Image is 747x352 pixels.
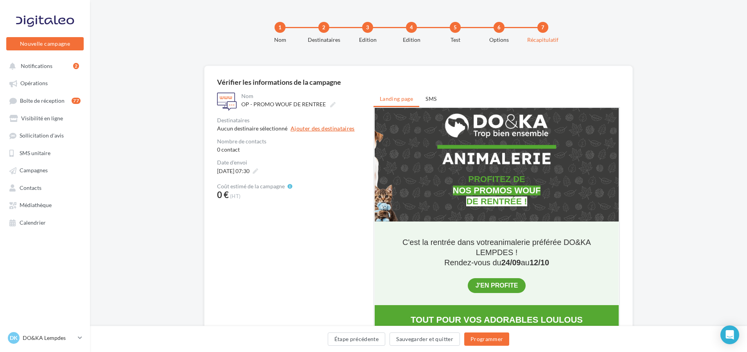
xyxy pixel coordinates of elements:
[72,98,81,104] div: 77
[20,132,64,139] span: Sollicitation d'avis
[78,78,166,88] span: NOS PROMOS WOUF
[5,163,85,177] a: Campagnes
[217,126,287,131] div: Aucun destinaire sélectionné
[217,79,620,86] div: Vérifier les informations de la campagne
[127,150,146,159] strong: 24/09
[5,93,85,108] a: Boîte de réception77
[537,22,548,33] div: 7
[362,22,373,33] div: 3
[5,76,85,90] a: Opérations
[155,150,174,159] strong: 12/10
[217,139,367,144] div: Nombre de contacts
[20,184,41,191] span: Contacts
[6,331,84,345] a: DK DO&KA Lempdes
[20,167,48,174] span: Campagnes
[5,180,85,195] a: Contacts
[93,66,150,76] span: PROFITEZ DE
[255,36,305,44] div: Nom
[10,4,234,62] img: logo_doka_Animalerie_Horizontal_fond_transparent-4.png
[5,111,85,125] a: Visibilité en ligne
[20,219,46,226] span: Calendrier
[390,332,460,346] button: Sauvegarder et quitter
[291,126,355,131] button: Ajouter des destinataires
[21,63,52,69] span: Notifications
[217,160,367,165] div: Date d'envoi
[343,36,393,44] div: Edition
[217,118,367,123] div: Destinataires
[386,36,436,44] div: Edition
[70,150,174,159] span: Rendez-vous du au
[5,198,85,212] a: Médiathèque
[101,174,144,181] a: J'EN PROFITE
[221,146,240,153] span: contact
[241,93,366,99] div: Nom
[217,184,285,189] span: Coût estimé de la campagne
[10,334,18,342] span: DK
[6,37,84,50] button: Nouvelle campagne
[5,146,85,160] a: SMS unitaire
[101,130,216,149] span: animalerie préférée DO&KA LEMPDES !
[92,89,152,98] span: DE RENTRÉE !
[217,168,250,174] span: [DATE] 07:30
[318,22,329,33] div: 2
[28,130,119,139] span: C'est la rentrée dans votre
[518,36,568,44] div: Récapitulatif
[474,36,524,44] div: Options
[20,202,52,209] span: Médiathèque
[5,128,85,142] a: Sollicitation d'avis
[20,150,50,156] span: SMS unitaire
[217,191,229,199] span: 0 €
[20,80,48,87] span: Opérations
[36,207,208,217] span: TOUT POUR VOS ADORABLES LOULOUS
[464,332,510,346] button: Programmer
[16,207,228,217] div: false
[230,193,241,199] span: (HT)
[217,146,367,154] div: 0
[720,325,739,344] div: Open Intercom Messenger
[21,115,63,122] span: Visibilité en ligne
[23,334,75,342] p: DO&KA Lempdes
[450,22,461,33] div: 5
[241,101,326,107] span: OP - PROMO WOUF DE RENTREE
[328,332,386,346] button: Étape précédente
[5,59,82,73] button: Notifications 2
[373,92,419,107] div: Landing page
[275,22,286,33] div: 1
[494,22,505,33] div: 6
[5,215,85,229] a: Calendrier
[419,92,443,106] div: SMS
[430,36,480,44] div: Test
[73,63,79,69] div: 2
[20,97,65,104] span: Boîte de réception
[299,36,349,44] div: Destinataires
[406,22,417,33] div: 4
